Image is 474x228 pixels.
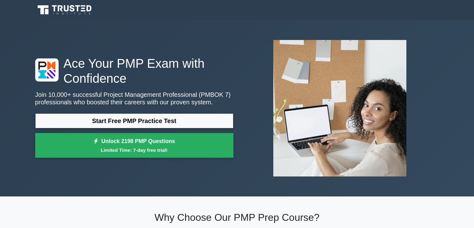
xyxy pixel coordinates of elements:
a: Unlock 2198 PMP QuestionsLimited Time: 7-day free trial! [35,133,233,158]
h1: Ace Your PMP Exam with Confidence [35,56,233,86]
h2: Why Choose Our PMP Prep Course? [35,211,439,223]
small: Limited Time: 7-day free trial! [43,146,226,154]
a: Start Free PMP Practice Test [35,113,233,128]
p: Join 10,000+ successful Project Management Professional (PMBOK 7) professionals who boosted their... [35,91,233,106]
